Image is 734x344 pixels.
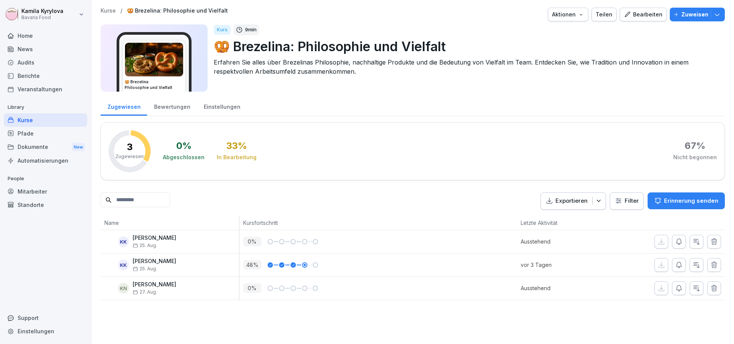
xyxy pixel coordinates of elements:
div: KN [118,283,129,294]
div: Teilen [596,10,612,19]
p: Zugewiesen [115,153,144,160]
div: New [72,143,85,152]
div: In Bearbeitung [217,153,257,161]
button: Zuweisen [670,8,725,21]
img: t56ti2n3rszkn94es0nvan4l.png [125,43,183,76]
p: Kursfortschritt [243,219,409,227]
p: Letzte Aktivität [521,219,600,227]
p: / [120,8,122,14]
div: KK [118,236,129,247]
a: Berichte [4,69,87,82]
p: [PERSON_NAME] [133,235,176,241]
button: Erinnerung senden [648,192,725,209]
span: 27. Aug. [133,289,157,295]
p: People [4,173,87,185]
span: 25. Aug. [133,266,157,271]
p: Name [104,219,235,227]
div: Support [4,311,87,325]
button: Teilen [591,8,617,21]
p: Library [4,101,87,113]
p: 48 % [243,260,261,270]
div: Abgeschlossen [163,153,205,161]
div: Filter [615,197,639,205]
a: Einstellungen [197,96,247,116]
button: Bearbeiten [620,8,667,21]
p: [PERSON_NAME] [133,281,176,288]
a: Pfade [4,127,87,140]
div: KK [118,260,129,270]
a: Bewertungen [147,96,197,116]
p: [PERSON_NAME] [133,258,176,265]
a: Home [4,29,87,42]
a: Mitarbeiter [4,185,87,198]
a: Kurse [101,8,116,14]
div: Aktionen [552,10,584,19]
button: Filter [610,193,643,209]
p: Exportieren [555,197,588,205]
p: 9 min [245,26,257,34]
p: Erfahren Sie alles über Brezelinas Philosophie, nachhaltige Produkte und die Bedeutung von Vielfa... [214,58,719,76]
a: Audits [4,56,87,69]
a: Standorte [4,198,87,212]
p: 3 [127,142,133,152]
p: 0 % [243,283,261,293]
p: vor 3 Tagen [521,261,604,269]
button: Exportieren [541,192,606,210]
a: Automatisierungen [4,154,87,167]
a: Veranstaltungen [4,82,87,96]
p: 0 % [243,237,261,246]
a: Einstellungen [4,325,87,338]
p: Ausstehend [521,237,604,245]
a: Kurse [4,113,87,127]
span: 25. Aug. [133,243,157,248]
a: News [4,42,87,56]
h3: 🥨 Brezelina: Philosophie und Vielfalt [125,79,183,90]
div: Dokumente [4,140,87,154]
div: 67 % [685,141,705,150]
div: 33 % [226,141,247,150]
p: Ausstehend [521,284,604,292]
div: Bearbeiten [624,10,663,19]
a: 🥨 Brezelina: Philosophie und Vielfalt [127,8,228,14]
p: Bavaria Food [21,15,63,20]
a: Zugewiesen [101,96,147,116]
p: Kamila Kyrylova [21,8,63,15]
p: Zuweisen [681,10,708,19]
p: Erinnerung senden [664,197,718,205]
button: Aktionen [548,8,588,21]
div: Nicht begonnen [673,153,717,161]
p: 🥨 Brezelina: Philosophie und Vielfalt [214,37,719,56]
a: DokumenteNew [4,140,87,154]
div: Kurs [214,25,231,35]
div: 0 % [176,141,192,150]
